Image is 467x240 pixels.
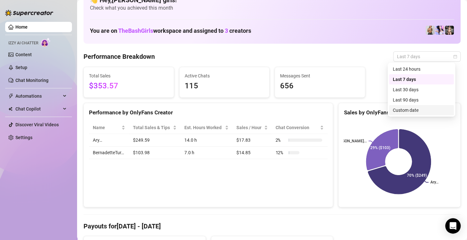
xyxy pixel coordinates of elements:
span: Messages Sent [280,72,360,79]
div: Last 24 hours [389,64,454,74]
div: Last 90 days [393,96,450,103]
div: Sales by OnlyFans Creator [344,108,455,117]
span: 115 [185,80,264,92]
div: Performance by OnlyFans Creator [89,108,328,117]
th: Total Sales & Tips [129,121,181,134]
div: Last 24 hours [393,66,450,73]
span: calendar [453,55,457,58]
td: $14.85 [233,147,272,159]
a: Settings [15,135,32,140]
a: Content [15,52,32,57]
span: thunderbolt [8,93,13,99]
a: Discover Viral Videos [15,122,59,127]
img: AI Chatter [41,38,51,47]
img: Ary [435,26,444,35]
span: Sales / Hour [236,124,263,131]
img: BernadetteTur [426,26,435,35]
span: Chat Copilot [15,104,61,114]
span: Check what you achieved this month [90,4,454,12]
span: Chat Conversion [276,124,319,131]
td: $249.59 [129,134,181,147]
th: Sales / Hour [233,121,272,134]
span: Total Sales [89,72,169,79]
span: $353.57 [89,80,169,92]
text: Ary… [430,180,438,185]
span: 12 % [276,149,286,156]
div: Last 7 days [389,74,454,84]
img: Chat Copilot [8,107,13,111]
div: Last 90 days [389,95,454,105]
td: BernadetteTur… [89,147,129,159]
div: Last 30 days [389,84,454,95]
span: 3 [225,27,228,34]
img: Bonnie [445,26,454,35]
text: [PERSON_NAME]... [334,139,367,143]
span: 656 [280,80,360,92]
td: $103.98 [129,147,181,159]
div: Custom date [389,105,454,115]
a: Home [15,24,28,30]
div: Est. Hours Worked [184,124,223,131]
span: Izzy AI Chatter [8,40,38,46]
td: 7.0 h [181,147,232,159]
th: Chat Conversion [272,121,328,134]
span: Name [93,124,120,131]
td: 14.0 h [181,134,232,147]
span: Active Chats [185,72,264,79]
div: Custom date [393,107,450,114]
div: Last 7 days [393,76,450,83]
a: Setup [15,65,27,70]
th: Name [89,121,129,134]
span: Last 7 days [397,52,457,61]
h4: Performance Breakdown [84,52,155,61]
td: $17.83 [233,134,272,147]
span: TheBashGirls [118,27,153,34]
span: 2 % [276,137,286,144]
span: Total Sales & Tips [133,124,172,131]
span: Automations [15,91,61,101]
a: Chat Monitoring [15,78,48,83]
h4: Payouts for [DATE] - [DATE] [84,222,461,231]
div: Last 30 days [393,86,450,93]
div: Open Intercom Messenger [445,218,461,234]
img: logo-BBDzfeDw.svg [5,10,53,16]
td: Ary… [89,134,129,147]
h1: You are on workspace and assigned to creators [90,27,251,34]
